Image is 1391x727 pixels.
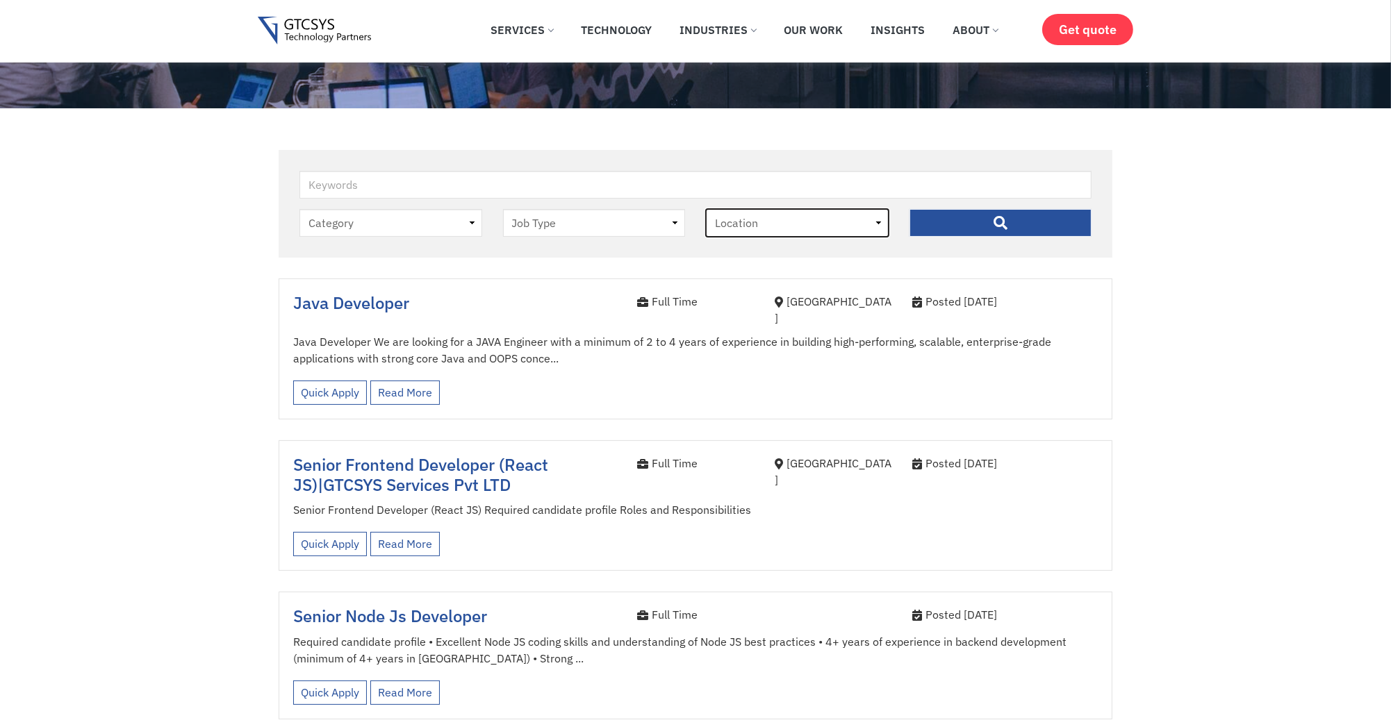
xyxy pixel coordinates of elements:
p: Required candidate profile • Excellent Node JS coding skills and understanding of Node JS best pr... [293,633,1098,667]
img: Gtcsys logo [258,17,371,45]
a: Read More [370,381,440,405]
a: Services [480,15,563,45]
input:  [909,209,1092,237]
div: Full Time [637,455,754,471]
div: Full Time [637,293,754,310]
a: Quick Apply [293,680,367,705]
a: Industries [669,15,766,45]
div: Posted [DATE] [912,293,1098,310]
div: [GEOGRAPHIC_DATA] [775,293,891,326]
a: Read More [370,680,440,705]
div: Posted [DATE] [912,606,1098,623]
a: Our Work [773,15,853,45]
span: GTCSYS Services Pvt LTD [323,474,511,496]
input: Keywords [299,171,1092,199]
div: [GEOGRAPHIC_DATA] [775,455,891,488]
span: Senior Frontend Developer (React JS) [293,453,548,496]
a: Read More [370,532,440,556]
a: Technology [570,15,662,45]
div: Full Time [637,606,754,623]
a: Java Developer [293,292,409,314]
p: Java Developer We are looking for a JAVA Engineer with a minimum of 2 to 4 years of experience in... [293,333,1098,367]
p: Senior Frontend Developer (React JS) Required candidate profile Roles and Responsibilities [293,501,1098,518]
span: Get quote [1059,22,1117,37]
a: Senior Frontend Developer (React JS)|GTCSYS Services Pvt LTD [293,453,548,496]
a: About [942,15,1008,45]
a: Get quote [1042,14,1133,45]
div: Posted [DATE] [912,455,1098,471]
a: Quick Apply [293,532,367,556]
a: Senior Node Js Developer [293,605,487,627]
a: Insights [860,15,935,45]
a: Quick Apply [293,381,367,405]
